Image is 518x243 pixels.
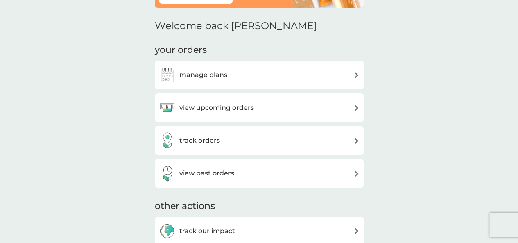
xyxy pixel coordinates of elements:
h3: your orders [155,44,207,57]
h3: view past orders [179,168,234,179]
h3: track orders [179,135,220,146]
h3: other actions [155,200,215,213]
h2: Welcome back [PERSON_NAME] [155,20,317,32]
img: arrow right [353,138,360,144]
img: arrow right [353,105,360,111]
img: arrow right [353,228,360,234]
h3: manage plans [179,70,227,80]
img: arrow right [353,170,360,177]
h3: view upcoming orders [179,102,254,113]
h3: track our impact [179,226,235,236]
img: arrow right [353,72,360,78]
